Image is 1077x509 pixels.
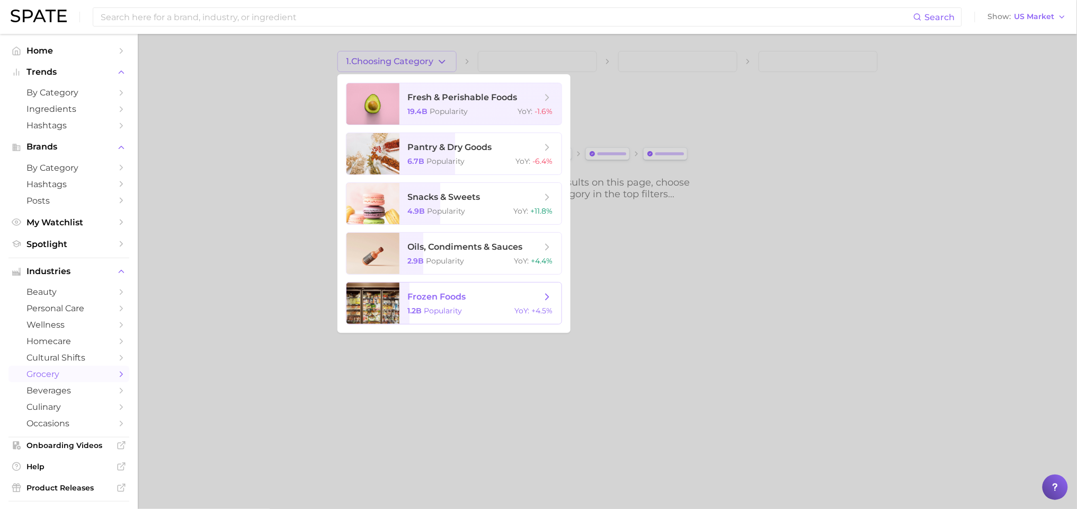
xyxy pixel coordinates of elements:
a: wellness [8,317,129,333]
span: +4.5% [532,306,553,315]
a: cultural shifts [8,349,129,366]
span: YoY : [515,306,530,315]
a: homecare [8,333,129,349]
a: Home [8,42,129,59]
a: culinary [8,399,129,415]
a: Help [8,459,129,475]
span: by Category [26,87,111,98]
a: grocery [8,366,129,382]
span: wellness [26,320,111,330]
span: +11.8% [531,206,553,216]
span: pantry & dry goods [408,142,492,152]
span: fresh & perishable foods [408,92,518,102]
span: My Watchlist [26,217,111,227]
span: Hashtags [26,179,111,189]
span: Spotlight [26,239,111,249]
span: Brands [26,142,111,152]
span: Home [26,46,111,56]
span: Help [26,462,111,471]
span: Popularity [424,306,462,315]
button: Trends [8,64,129,80]
a: Hashtags [8,176,129,192]
a: by Category [8,84,129,101]
span: Popularity [430,107,468,116]
a: Hashtags [8,117,129,134]
span: 6.7b [408,156,425,166]
a: My Watchlist [8,214,129,231]
span: YoY : [516,156,531,166]
a: Onboarding Videos [8,437,129,453]
a: by Category [8,160,129,176]
span: Trends [26,67,111,77]
span: homecare [26,336,111,346]
span: Popularity [427,156,465,166]
span: frozen foods [408,292,466,302]
a: occasions [8,415,129,432]
span: 2.9b [408,256,424,266]
span: Search [925,12,955,22]
span: Show [988,14,1011,20]
span: US Market [1014,14,1055,20]
span: snacks & sweets [408,192,480,202]
span: Hashtags [26,120,111,130]
span: Ingredients [26,104,111,114]
span: by Category [26,163,111,173]
span: Popularity [426,256,465,266]
button: Brands [8,139,129,155]
span: Popularity [428,206,466,216]
span: +4.4% [531,256,553,266]
span: occasions [26,418,111,428]
img: SPATE [11,10,67,22]
span: YoY : [518,107,533,116]
span: personal care [26,303,111,313]
ul: 1.Choosing Category [337,74,571,333]
button: Industries [8,264,129,279]
span: grocery [26,369,111,379]
span: Onboarding Videos [26,441,111,450]
span: oils, condiments & sauces [408,242,523,252]
span: Posts [26,196,111,206]
span: YoY : [514,206,529,216]
span: cultural shifts [26,353,111,363]
span: 1.2b [408,306,422,315]
span: beauty [26,287,111,297]
button: ShowUS Market [985,10,1069,24]
span: culinary [26,402,111,412]
a: Posts [8,192,129,209]
span: -6.4% [533,156,553,166]
a: beauty [8,284,129,300]
span: YoY : [514,256,529,266]
span: Product Releases [26,483,111,493]
span: beverages [26,385,111,396]
span: 4.9b [408,206,425,216]
span: Industries [26,267,111,276]
span: -1.6% [535,107,553,116]
a: Product Releases [8,480,129,496]
a: beverages [8,382,129,399]
input: Search here for a brand, industry, or ingredient [100,8,913,26]
a: Spotlight [8,236,129,252]
span: 19.4b [408,107,428,116]
a: personal care [8,300,129,317]
a: Ingredients [8,101,129,117]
